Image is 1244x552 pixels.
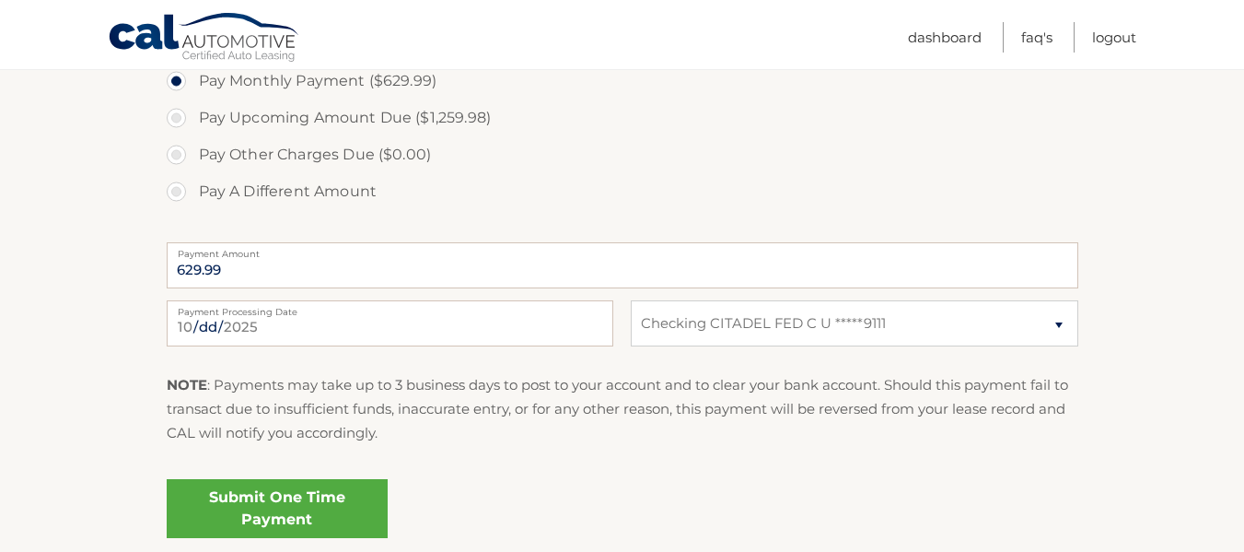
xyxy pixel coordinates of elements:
[108,12,301,65] a: Cal Automotive
[167,242,1078,257] label: Payment Amount
[167,100,1078,136] label: Pay Upcoming Amount Due ($1,259.98)
[167,373,1078,446] p: : Payments may take up to 3 business days to post to your account and to clear your bank account....
[167,63,1078,100] label: Pay Monthly Payment ($629.99)
[167,376,207,393] strong: NOTE
[167,300,613,346] input: Payment Date
[167,136,1078,173] label: Pay Other Charges Due ($0.00)
[167,300,613,315] label: Payment Processing Date
[167,242,1078,288] input: Payment Amount
[167,479,388,538] a: Submit One Time Payment
[167,173,1078,210] label: Pay A Different Amount
[908,22,982,53] a: Dashboard
[1092,22,1136,53] a: Logout
[1021,22,1052,53] a: FAQ's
